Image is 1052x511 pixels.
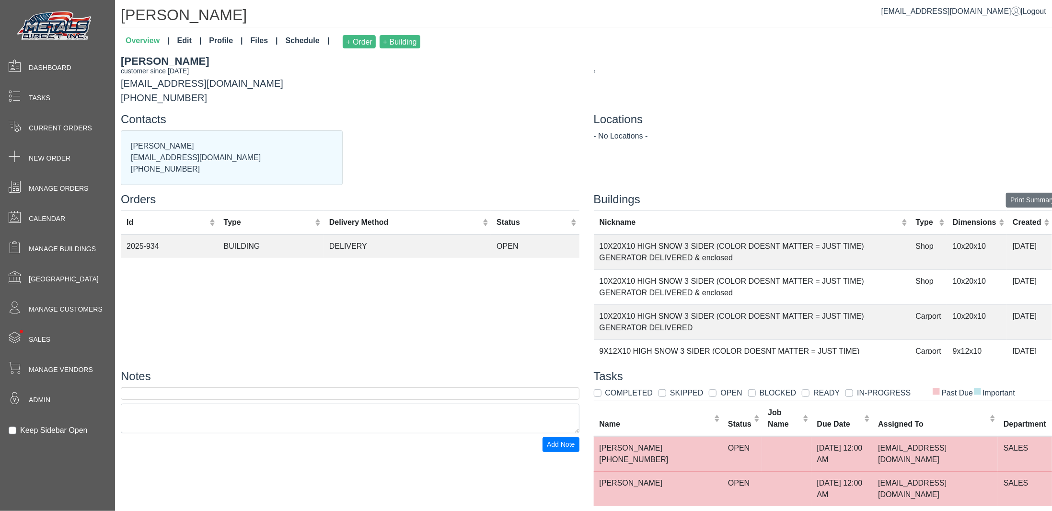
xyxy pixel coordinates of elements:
[282,31,334,52] a: Schedule
[380,35,420,48] button: + Building
[594,436,723,472] td: [PERSON_NAME] [PHONE_NUMBER]
[121,193,579,207] h4: Orders
[910,269,947,304] td: Shop
[29,244,96,254] span: Manage Buildings
[594,304,910,339] td: 10X20X10 HIGH SNOW 3 SIDER (COLOR DOESNT MATTER = JUST TIME) GENERATOR DELIVERED
[247,31,282,52] a: Files
[121,370,579,383] h4: Notes
[1023,7,1046,15] span: Logout
[973,389,1015,397] span: Important
[760,387,796,399] label: BLOCKED
[121,6,1052,27] h1: [PERSON_NAME]
[881,6,1046,17] div: |
[872,471,998,506] td: [EMAIL_ADDRESS][DOMAIN_NAME]
[29,274,99,284] span: [GEOGRAPHIC_DATA]
[121,113,579,127] h4: Contacts
[817,418,862,430] div: Due Date
[547,441,575,448] span: Add Note
[1007,269,1052,304] td: [DATE]
[947,234,1007,270] td: 10x20x10
[1004,418,1046,430] div: Department
[29,335,50,345] span: Sales
[605,387,653,399] label: COMPLETED
[594,269,910,304] td: 10X20X10 HIGH SNOW 3 SIDER (COLOR DOESNT MATTER = JUST TIME) GENERATOR DELIVERED & enclosed
[9,316,34,347] span: •
[973,387,982,394] span: ■
[998,471,1052,506] td: SALES
[29,395,50,405] span: Admin
[1007,304,1052,339] td: [DATE]
[29,304,103,314] span: Manage Customers
[768,407,800,430] div: Job Name
[543,437,579,452] button: Add Note
[910,339,947,374] td: Carport
[811,436,873,472] td: [DATE] 12:00 AM
[670,387,703,399] label: SKIPPED
[998,436,1052,472] td: SALES
[857,387,911,399] label: IN-PROGRESS
[594,234,910,270] td: 10X20X10 HIGH SNOW 3 SIDER (COLOR DOESNT MATTER = JUST TIME) GENERATOR DELIVERED & enclosed
[600,418,712,430] div: Name
[127,217,207,228] div: Id
[324,234,491,258] td: DELIVERY
[811,471,873,506] td: [DATE] 12:00 AM
[728,418,751,430] div: Status
[916,217,936,228] div: Type
[1013,217,1041,228] div: Created
[1007,339,1052,374] td: [DATE]
[932,389,973,397] span: Past Due
[121,131,342,185] div: [PERSON_NAME] [EMAIL_ADDRESS][DOMAIN_NAME] [PHONE_NUMBER]
[121,66,579,76] div: customer since [DATE]
[114,53,587,105] div: [EMAIL_ADDRESS][DOMAIN_NAME] [PHONE_NUMBER]
[173,31,206,52] a: Edit
[910,304,947,339] td: Carport
[600,217,900,228] div: Nickname
[329,217,480,228] div: Delivery Method
[29,365,93,375] span: Manage Vendors
[205,31,246,52] a: Profile
[29,214,65,224] span: Calendar
[29,63,71,73] span: Dashboard
[813,387,840,399] label: READY
[122,31,173,52] a: Overview
[29,93,50,103] span: Tasks
[29,153,70,163] span: New Order
[224,217,313,228] div: Type
[722,471,762,506] td: OPEN
[14,9,96,44] img: Metals Direct Inc Logo
[29,123,92,133] span: Current Orders
[947,304,1007,339] td: 10x20x10
[932,387,940,394] span: ■
[343,35,376,48] button: + Order
[947,269,1007,304] td: 10x20x10
[947,339,1007,374] td: 9x12x10
[594,471,723,506] td: [PERSON_NAME]
[720,387,742,399] label: OPEN
[872,436,998,472] td: [EMAIL_ADDRESS][DOMAIN_NAME]
[881,7,1021,15] a: [EMAIL_ADDRESS][DOMAIN_NAME]
[878,418,987,430] div: Assigned To
[722,436,762,472] td: OPEN
[218,234,324,258] td: BUILDING
[20,425,88,436] label: Keep Sidebar Open
[121,53,579,69] div: [PERSON_NAME]
[29,184,88,194] span: Manage Orders
[121,234,218,258] td: 2025-934
[910,234,947,270] td: Shop
[594,339,910,374] td: 9X12X10 HIGH SNOW 3 SIDER (COLOR DOESNT MATTER = JUST TIME) GENERATOR
[1007,234,1052,270] td: [DATE]
[491,234,579,258] td: OPEN
[953,217,996,228] div: Dimensions
[497,217,568,228] div: Status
